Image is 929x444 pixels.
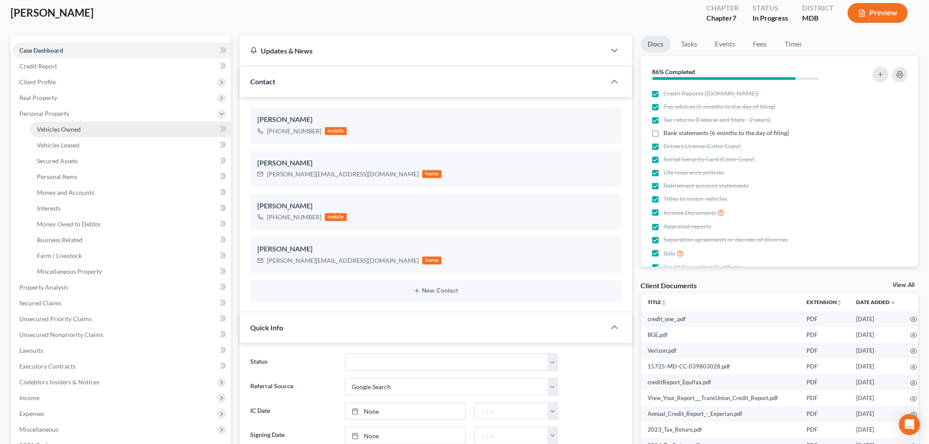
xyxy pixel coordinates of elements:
[664,115,771,124] span: Tax returns (Federal and State - 2 years)
[664,194,727,203] span: Titles to motor vehicles
[664,168,724,177] span: Life insurance policies
[30,122,231,137] a: Vehicles Owned
[19,110,69,117] span: Personal Property
[850,358,903,374] td: [DATE]
[664,249,676,258] span: Bills
[641,390,800,406] td: View_Your_Report___TransUnion_Credit_Report.pdf
[30,185,231,201] a: Money and Accounts
[12,343,231,358] a: Lawsuits
[664,89,759,98] span: Credit Reports ([DOMAIN_NAME])
[753,13,788,23] div: In Progress
[30,169,231,185] a: Personal Items
[346,427,465,444] a: None
[37,236,83,243] span: Business Related
[250,46,595,55] div: Updates & News
[641,311,800,327] td: credit_one_.pdf
[648,299,667,305] a: Titleunfold_more
[37,141,79,149] span: Vehicles Leased
[641,281,697,290] div: Client Documents
[899,414,920,435] div: Open Intercom Messenger
[12,327,231,343] a: Unsecured Nonpriority Claims
[257,115,615,125] div: [PERSON_NAME]
[664,235,788,244] span: Separation agreements or decrees of divorces
[641,343,800,358] td: Verizon.pdf
[652,68,695,75] strong: 86% Completed
[800,422,850,438] td: PDF
[19,378,99,386] span: Codebtors Insiders & Notices
[30,216,231,232] a: Money Owed to Debtor
[12,358,231,374] a: Executory Contracts
[267,127,321,136] div: [PHONE_NUMBER]
[807,299,843,305] a: Extensionunfold_more
[422,170,442,178] div: home
[37,252,82,259] span: Farm / Livestock
[11,6,94,19] span: [PERSON_NAME]
[37,220,101,228] span: Money Owed to Debtor
[891,300,896,305] i: expand_more
[37,204,61,212] span: Interests
[19,394,40,401] span: Income
[19,362,76,370] span: Executory Contracts
[850,390,903,406] td: [DATE]
[257,244,615,254] div: [PERSON_NAME]
[837,300,843,305] i: unfold_more
[475,427,548,444] input: -- : --
[800,327,850,343] td: PDF
[664,142,741,150] span: Drivers License (Color Copy)
[753,3,788,13] div: Status
[664,102,776,111] span: Pay advices (6 months to the day of filing)
[664,155,755,164] span: Social Security Card (Color Copy)
[641,422,800,438] td: 2023_Tax_Return.pdf
[708,36,743,53] a: Events
[250,323,283,332] span: Quick Info
[850,343,903,358] td: [DATE]
[325,213,347,221] div: mobile
[664,181,749,190] span: Retirement account statements
[37,189,94,196] span: Money and Accounts
[37,125,81,133] span: Vehicles Owned
[802,13,834,23] div: MDB
[30,264,231,279] a: Miscellaneous Property
[30,201,231,216] a: Interests
[800,374,850,390] td: PDF
[19,299,61,307] span: Secured Claims
[674,36,705,53] a: Tasks
[664,208,717,217] span: Income Documents
[746,36,774,53] a: Fees
[664,263,742,272] span: Credit Counseling Certificate
[19,283,68,291] span: Property Analysis
[800,343,850,358] td: PDF
[37,268,102,275] span: Miscellaneous Property
[30,248,231,264] a: Farm / Livestock
[37,157,78,165] span: Secured Assets
[257,287,615,294] button: New Contact
[267,256,419,265] div: [PERSON_NAME][EMAIL_ADDRESS][DOMAIN_NAME]
[850,311,903,327] td: [DATE]
[706,3,738,13] div: Chapter
[12,279,231,295] a: Property Analysis
[37,173,77,180] span: Personal Items
[664,129,789,137] span: Bank statements (6 months to the day of filing)
[257,201,615,211] div: [PERSON_NAME]
[641,358,800,374] td: 15725-MD-CC-039803028.pdf
[19,47,63,54] span: Case Dashboard
[250,77,275,86] span: Contact
[800,311,850,327] td: PDF
[802,3,834,13] div: District
[257,158,615,168] div: [PERSON_NAME]
[732,14,736,22] span: 7
[30,137,231,153] a: Vehicles Leased
[30,232,231,248] a: Business Related
[857,299,896,305] a: Date Added expand_more
[662,300,667,305] i: unfold_more
[893,282,915,288] a: View All
[850,406,903,422] td: [DATE]
[19,410,44,417] span: Expenses
[422,257,442,265] div: home
[19,426,58,433] span: Miscellaneous
[12,295,231,311] a: Secured Claims
[800,406,850,422] td: PDF
[850,327,903,343] td: [DATE]
[19,331,103,338] span: Unsecured Nonpriority Claims
[12,311,231,327] a: Unsecured Priority Claims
